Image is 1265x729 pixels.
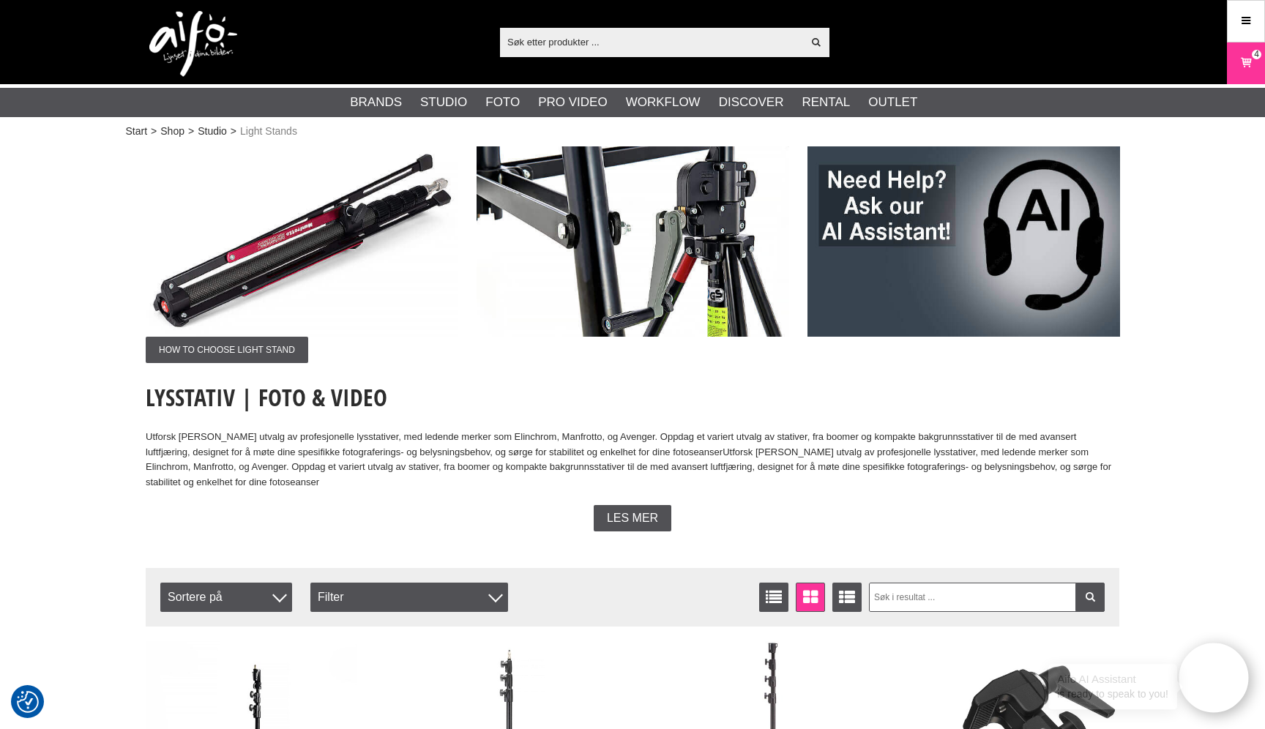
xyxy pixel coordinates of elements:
span: Light Stands [240,124,297,139]
button: Samtykkepreferanser [17,689,39,715]
input: Søk i resultat ... [869,583,1105,612]
h4: Aifo AI Assistant [1057,671,1168,687]
a: Brands [350,93,402,112]
span: 4 [1254,48,1259,61]
div: is ready to speak to you! [1048,664,1177,709]
img: Ad:003 ban-man-AIsean-eng.jpg [807,146,1120,337]
p: Utforsk [PERSON_NAME] utvalg av profesjonelle lysstativer, med ledende merker som Elinchrom, Manf... [146,430,1119,490]
span: Les mer [607,512,658,525]
a: Filter [1075,583,1105,612]
a: Foto [485,93,520,112]
div: Filter [310,583,508,612]
a: Workflow [626,93,701,112]
a: Utvidet liste [832,583,862,612]
a: Outlet [868,93,917,112]
a: 4 [1228,46,1264,81]
a: Start [126,124,148,139]
span: > [188,124,194,139]
img: logo.png [149,11,237,77]
span: > [151,124,157,139]
span: Sortere på [160,583,292,612]
h1: Lysstativ | Foto & Video [146,381,1119,414]
img: Ad:001 ban-man-lightstands-005.jpg [146,146,458,337]
a: Pro Video [538,93,607,112]
a: Studio [420,93,467,112]
input: Søk etter produkter ... [500,31,802,53]
img: Revisit consent button [17,691,39,713]
a: Vis liste [759,583,788,612]
a: Studio [198,124,227,139]
a: Vindusvisning [796,583,825,612]
img: Ad:002 ban-man-lightstands-006.jpg [477,146,789,337]
a: Rental [802,93,850,112]
a: Discover [719,93,784,112]
a: Shop [160,124,184,139]
a: Ad:001 ban-man-lightstands-005.jpgHow to choose light stand [146,146,458,363]
span: > [231,124,236,139]
span: How to choose light stand [146,337,308,363]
